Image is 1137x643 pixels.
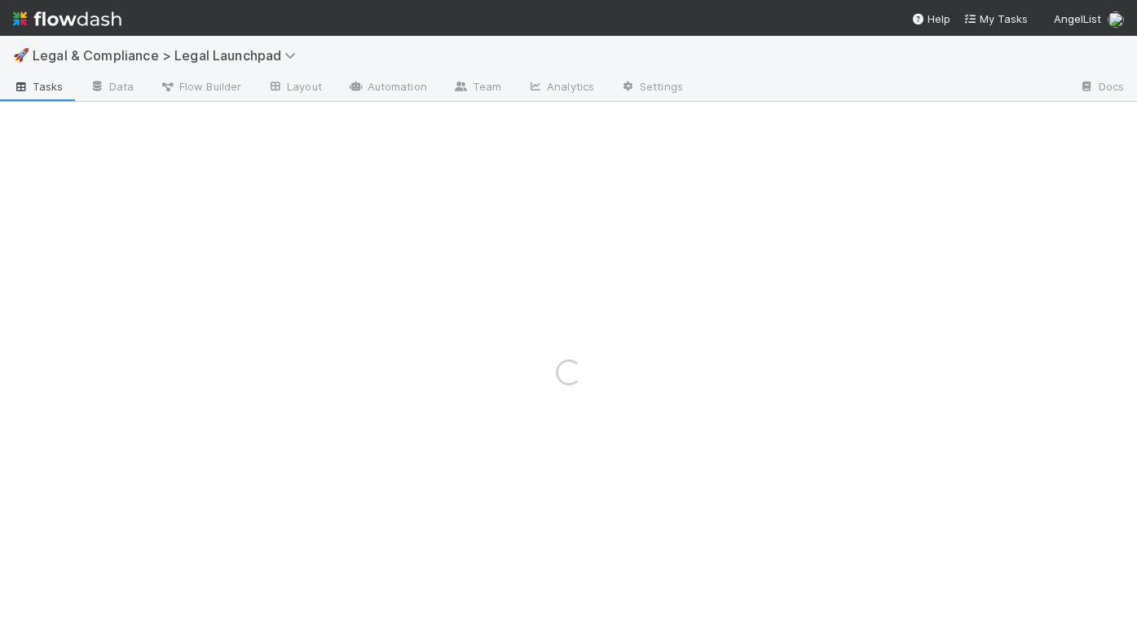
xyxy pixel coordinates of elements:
a: Automation [335,75,440,101]
a: Layout [254,75,335,101]
span: Legal & Compliance > Legal Launchpad [33,47,304,64]
a: Docs [1066,75,1137,101]
span: AngelList [1054,12,1101,25]
img: logo-inverted-e16ddd16eac7371096b0.svg [13,5,121,33]
img: avatar_6811aa62-070e-4b0a-ab85-15874fb457a1.png [1108,11,1124,28]
span: Tasks [13,78,64,95]
a: Settings [607,75,696,101]
span: My Tasks [963,12,1028,25]
a: Analytics [514,75,607,101]
a: Data [77,75,147,101]
div: Help [911,11,950,27]
a: Team [440,75,514,101]
a: My Tasks [963,11,1028,27]
a: Flow Builder [147,75,254,101]
span: 🚀 [13,48,29,62]
span: Flow Builder [160,78,241,95]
